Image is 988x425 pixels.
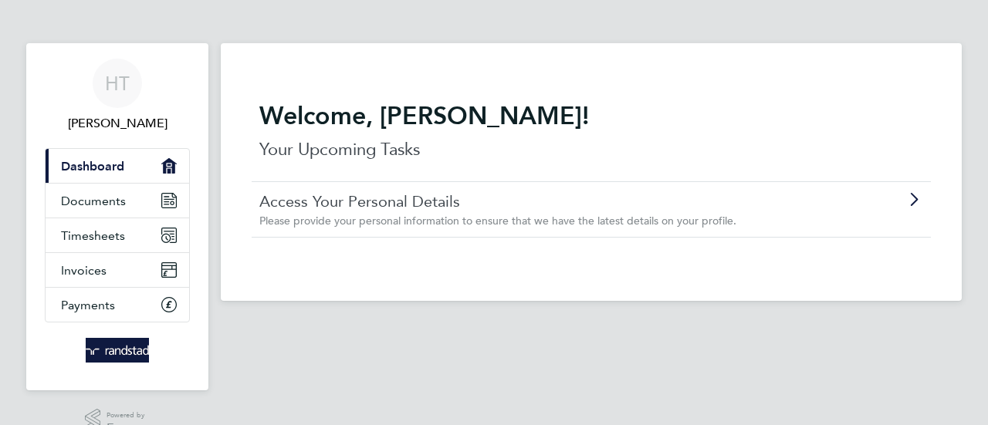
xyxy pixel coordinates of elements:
[259,191,836,211] a: Access Your Personal Details
[259,100,923,131] h2: Welcome, [PERSON_NAME]!
[259,214,736,228] span: Please provide your personal information to ensure that we have the latest details on your profile.
[46,253,189,287] a: Invoices
[46,184,189,218] a: Documents
[46,218,189,252] a: Timesheets
[259,137,923,162] p: Your Upcoming Tasks
[45,338,190,363] a: Go to home page
[61,194,126,208] span: Documents
[86,338,150,363] img: randstad-logo-retina.png
[61,159,124,174] span: Dashboard
[61,298,115,312] span: Payments
[46,149,189,183] a: Dashboard
[45,114,190,133] span: Hassan Touati
[46,288,189,322] a: Payments
[26,43,208,390] nav: Main navigation
[105,73,130,93] span: HT
[61,228,125,243] span: Timesheets
[107,409,150,422] span: Powered by
[45,59,190,133] a: HT[PERSON_NAME]
[61,263,107,278] span: Invoices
